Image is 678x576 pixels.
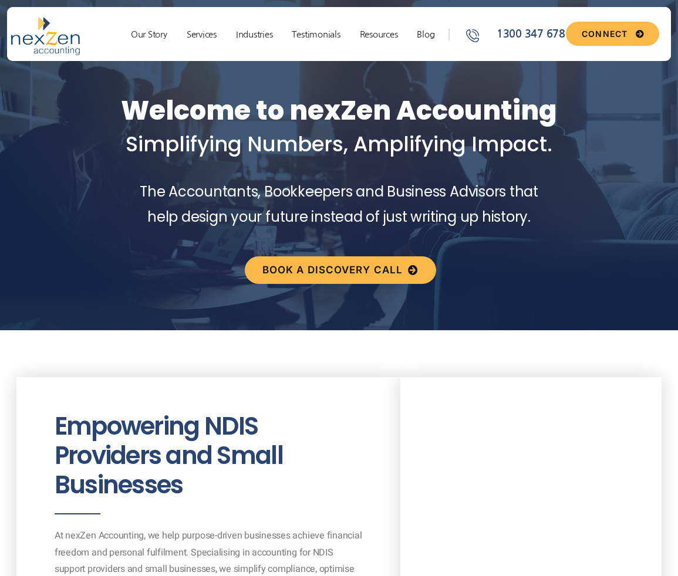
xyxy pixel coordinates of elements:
a: CONNECT [566,22,659,46]
a: Testimonials [286,29,346,40]
span: The Accountants, Bookkeepers and Business Advisors that help design your future instead of just w... [140,182,538,226]
a: Blog [411,29,440,40]
a: 1300 347 678 [464,26,565,42]
span: CONNECT [582,30,628,38]
a: Our Story [125,29,173,40]
a: Resources [354,29,404,40]
nav: Menu [123,29,443,40]
a: Industries [230,29,279,40]
span: Book a discovery call [262,265,403,275]
a: Services [181,29,222,40]
span: Simplifying Numbers, Amplifying Impact. [126,130,552,158]
a: Book a discovery call [245,256,436,284]
span: 1300 347 678 [494,26,565,42]
h2: Empowering NDIS Providers and Small Businesses [55,412,362,500]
